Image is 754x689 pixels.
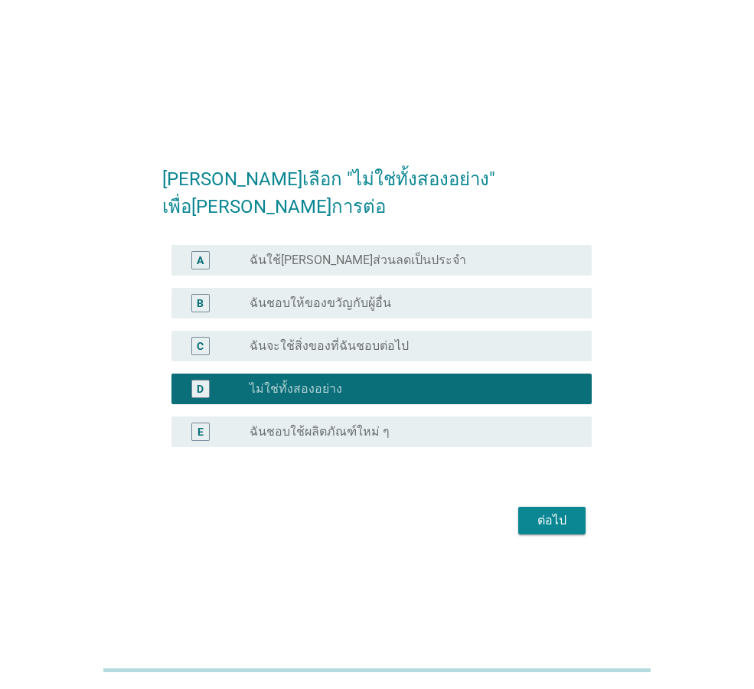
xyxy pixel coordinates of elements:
[197,253,204,269] div: A
[250,338,409,354] label: ฉันจะใช้สิ่งของที่ฉันชอบต่อไป
[250,253,466,268] label: ฉันใช้[PERSON_NAME]ส่วนลดเป็นประจำ
[250,381,342,397] label: ไม่ใช่ทั้งสองอย่าง
[162,150,592,220] h2: [PERSON_NAME]เลือก "ไม่ใช่ทั้งสองอย่าง" เพื่อ[PERSON_NAME]การต่อ
[250,424,390,439] label: ฉันชอบใช้ผลิตภัณฑ์ใหม่ ๆ
[197,424,204,440] div: E
[197,338,204,354] div: C
[518,507,586,534] button: ต่อไป
[197,381,204,397] div: D
[530,511,573,530] div: ต่อไป
[250,296,391,311] label: ฉันชอบให้ของขวัญกับผู้อื่น
[197,296,204,312] div: B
